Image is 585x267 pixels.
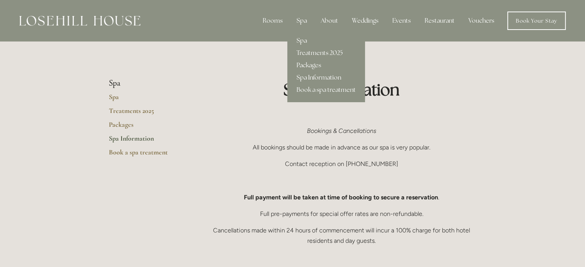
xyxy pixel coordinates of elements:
[418,13,461,28] div: Restaurant
[290,13,313,28] div: Spa
[207,142,477,153] p: All bookings should be made in advance as our spa is very popular.
[109,148,182,162] a: Book a spa treatment
[287,47,365,59] a: Treatments 2025
[109,134,182,148] a: Spa Information
[507,12,566,30] a: Book Your Stay
[207,192,477,202] p: .
[283,79,400,100] strong: Spa Information
[109,78,182,88] li: Spa
[386,13,417,28] div: Events
[307,127,376,134] em: Bookings & Cancellations
[19,16,140,26] img: Losehill House
[287,35,365,47] a: Spa
[462,13,500,28] a: Vouchers
[346,13,385,28] div: Weddings
[257,13,289,28] div: Rooms
[109,120,182,134] a: Packages
[287,84,365,96] a: Book a spa treatment
[244,194,438,201] strong: Full payment will be taken at time of booking to secure a reservation
[287,71,365,84] a: Spa Information
[207,159,477,169] p: Contact reception on [PHONE_NUMBER]
[315,13,344,28] div: About
[109,93,182,106] a: Spa
[287,59,365,71] a: Packages
[207,209,477,219] p: Full pre-payments for special offer rates are non-refundable.
[109,106,182,120] a: Treatments 2025
[207,225,477,246] p: Cancellations made within 24 hours of commencement will incur a 100% charge for both hotel reside...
